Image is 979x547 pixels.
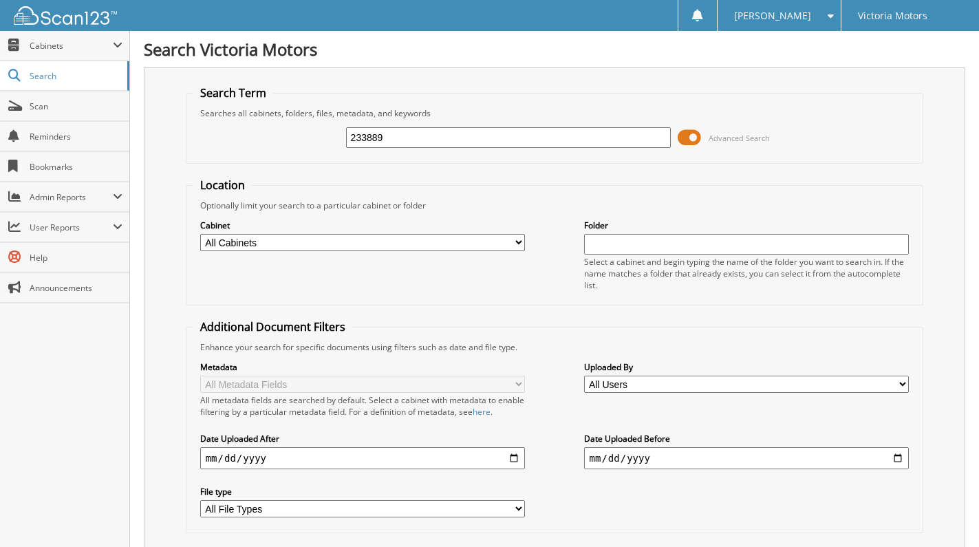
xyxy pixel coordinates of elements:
[14,6,117,25] img: scan123-logo-white.svg
[193,178,252,193] legend: Location
[858,12,927,20] span: Victoria Motors
[30,70,120,82] span: Search
[193,341,916,353] div: Enhance your search for specific documents using filters such as date and file type.
[193,107,916,119] div: Searches all cabinets, folders, files, metadata, and keywords
[473,406,491,418] a: here
[30,191,113,203] span: Admin Reports
[200,433,526,444] label: Date Uploaded After
[584,361,910,373] label: Uploaded By
[30,100,122,112] span: Scan
[200,219,526,231] label: Cabinet
[584,433,910,444] label: Date Uploaded Before
[200,447,526,469] input: start
[30,40,113,52] span: Cabinets
[584,447,910,469] input: end
[30,161,122,173] span: Bookmarks
[193,200,916,211] div: Optionally limit your search to a particular cabinet or folder
[30,252,122,264] span: Help
[584,256,910,291] div: Select a cabinet and begin typing the name of the folder you want to search in. If the name match...
[30,282,122,294] span: Announcements
[584,219,910,231] label: Folder
[734,12,811,20] span: [PERSON_NAME]
[709,133,770,143] span: Advanced Search
[910,481,979,547] iframe: Chat Widget
[144,38,965,61] h1: Search Victoria Motors
[30,131,122,142] span: Reminders
[193,319,352,334] legend: Additional Document Filters
[30,222,113,233] span: User Reports
[200,394,526,418] div: All metadata fields are searched by default. Select a cabinet with metadata to enable filtering b...
[200,361,526,373] label: Metadata
[200,486,526,497] label: File type
[193,85,273,100] legend: Search Term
